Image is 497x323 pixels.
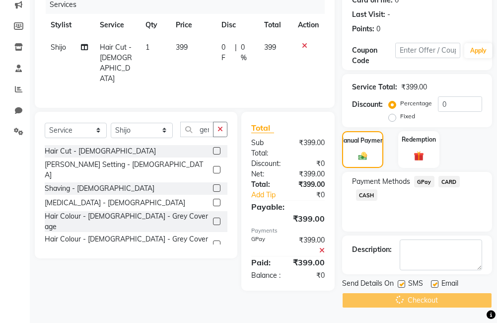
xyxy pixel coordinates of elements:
[400,99,432,108] label: Percentage
[288,179,332,190] div: ₹399.00
[258,14,292,36] th: Total
[145,43,149,52] span: 1
[244,270,288,281] div: Balance :
[244,213,332,225] div: ₹399.00
[285,256,332,268] div: ₹399.00
[251,123,274,133] span: Total
[45,14,94,36] th: Stylist
[288,138,332,159] div: ₹399.00
[355,151,370,161] img: _cash.svg
[352,24,374,34] div: Points:
[180,122,213,137] input: Search or Scan
[402,135,436,144] label: Redemption
[45,198,185,208] div: [MEDICAL_DATA] - [DEMOGRAPHIC_DATA]
[438,176,460,187] span: CARD
[241,42,252,63] span: 0 %
[352,244,392,255] div: Description:
[235,42,237,63] span: |
[94,14,140,36] th: Service
[244,159,288,169] div: Discount:
[45,146,156,157] div: Hair Cut - [DEMOGRAPHIC_DATA]
[244,235,288,256] div: GPay
[352,99,383,110] div: Discount:
[176,43,188,52] span: 399
[288,159,332,169] div: ₹0
[221,42,231,63] span: 0 F
[352,82,397,92] div: Service Total:
[100,43,132,83] span: Hair Cut - [DEMOGRAPHIC_DATA]
[441,278,458,291] span: Email
[288,270,332,281] div: ₹0
[215,14,258,36] th: Disc
[411,150,426,162] img: _gift.svg
[170,14,215,36] th: Price
[45,183,154,194] div: Shaving - [DEMOGRAPHIC_DATA]
[352,9,385,20] div: Last Visit:
[244,256,285,268] div: Paid:
[400,112,415,121] label: Fixed
[464,43,493,58] button: Apply
[288,235,332,256] div: ₹399.00
[387,9,390,20] div: -
[244,201,332,213] div: Payable:
[352,176,410,187] span: Payment Methods
[244,169,288,179] div: Net:
[295,190,332,200] div: ₹0
[45,211,209,232] div: Hair Colour - [DEMOGRAPHIC_DATA] - Grey Coverage
[251,227,325,235] div: Payments
[342,278,394,291] span: Send Details On
[244,190,295,200] a: Add Tip
[356,189,377,201] span: CASH
[288,169,332,179] div: ₹399.00
[264,43,276,52] span: 399
[51,43,66,52] span: Shijo
[376,24,380,34] div: 0
[339,136,386,145] label: Manual Payment
[140,14,170,36] th: Qty
[395,43,460,58] input: Enter Offer / Coupon Code
[414,176,434,187] span: GPay
[244,179,288,190] div: Total:
[352,45,395,66] div: Coupon Code
[244,138,288,159] div: Sub Total:
[45,160,209,180] div: [PERSON_NAME] Setting - [DEMOGRAPHIC_DATA]
[401,82,427,92] div: ₹399.00
[408,278,423,291] span: SMS
[45,234,209,255] div: Hair Colour - [DEMOGRAPHIC_DATA] - Grey Coverage ([MEDICAL_DATA] Free)
[292,14,325,36] th: Action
